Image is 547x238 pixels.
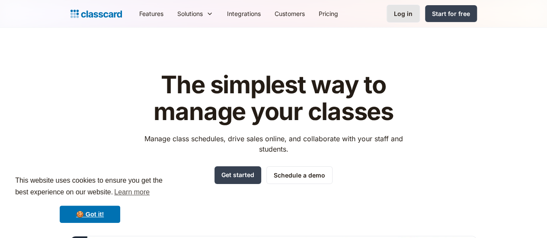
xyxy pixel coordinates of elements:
[214,166,261,184] a: Get started
[268,4,312,23] a: Customers
[266,166,333,184] a: Schedule a demo
[70,8,122,20] a: Logo
[132,4,170,23] a: Features
[136,72,411,125] h1: The simplest way to manage your classes
[170,4,220,23] div: Solutions
[387,5,420,22] a: Log in
[15,175,165,199] span: This website uses cookies to ensure you get the best experience on our website.
[60,206,120,223] a: dismiss cookie message
[177,9,203,18] div: Solutions
[432,9,470,18] div: Start for free
[113,186,151,199] a: learn more about cookies
[394,9,413,18] div: Log in
[220,4,268,23] a: Integrations
[136,133,411,154] p: Manage class schedules, drive sales online, and collaborate with your staff and students.
[7,167,173,231] div: cookieconsent
[312,4,345,23] a: Pricing
[425,5,477,22] a: Start for free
